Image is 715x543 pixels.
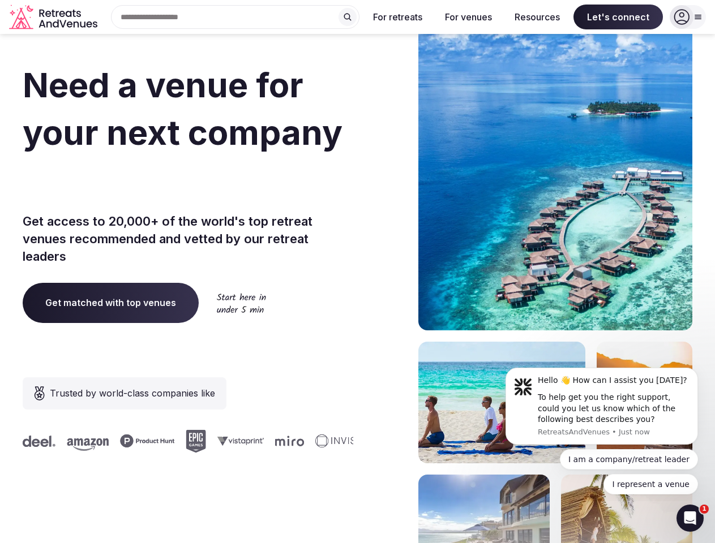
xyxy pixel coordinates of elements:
a: Get matched with top venues [23,283,199,322]
img: yoga on tropical beach [418,342,585,463]
img: woman sitting in back of truck with camels [597,342,692,463]
svg: Epic Games company logo [178,430,199,453]
span: 1 [700,505,709,514]
iframe: Intercom notifications message [489,357,715,501]
span: Trusted by world-class companies like [50,386,215,400]
button: Resources [506,5,569,29]
span: Need a venue for your next company [23,64,342,153]
svg: Miro company logo [268,436,297,446]
a: Visit the homepage [9,5,100,30]
button: For retreats [364,5,431,29]
svg: Invisible company logo [308,434,370,448]
span: Let's connect [573,5,663,29]
button: For venues [436,5,501,29]
svg: Deel company logo [15,436,48,447]
svg: Retreats and Venues company logo [9,5,100,30]
iframe: Intercom live chat [677,505,704,532]
p: Get access to 20,000+ of the world's top retreat venues recommended and vetted by our retreat lea... [23,213,353,265]
svg: Vistaprint company logo [210,436,256,446]
img: Start here in under 5 min [217,293,266,313]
